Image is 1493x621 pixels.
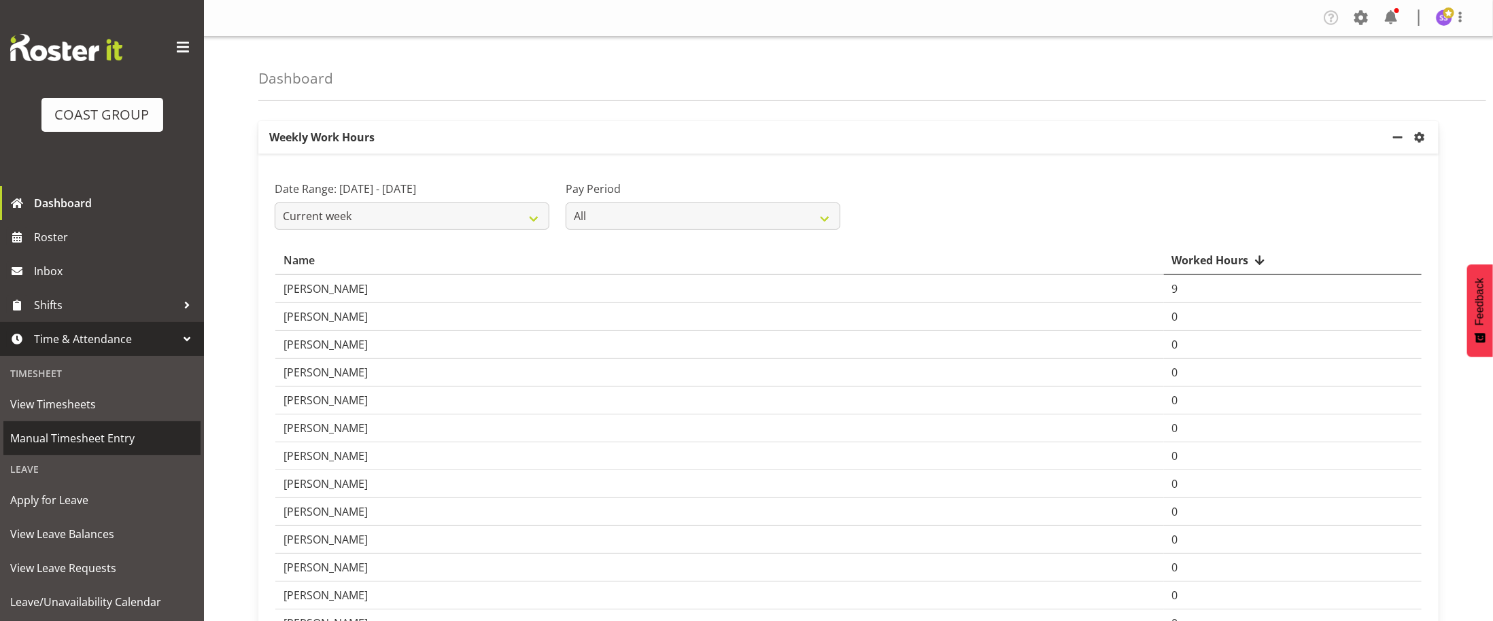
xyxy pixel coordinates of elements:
[1172,309,1178,324] span: 0
[275,414,1164,442] td: [PERSON_NAME]
[1172,448,1178,463] span: 0
[1172,560,1178,575] span: 0
[275,359,1164,387] td: [PERSON_NAME]
[1436,10,1452,26] img: sebastian-simmonds1137.jpg
[1172,393,1178,408] span: 0
[1411,129,1433,145] a: settings
[258,121,1390,154] p: Weekly Work Hours
[284,252,315,268] span: Name
[55,105,150,125] div: COAST GROUP
[566,181,840,197] label: Pay Period
[10,558,194,578] span: View Leave Requests
[1474,278,1486,325] span: Feedback
[275,554,1164,582] td: [PERSON_NAME]
[10,524,194,544] span: View Leave Balances
[3,455,201,483] div: Leave
[275,582,1164,609] td: [PERSON_NAME]
[1172,588,1178,603] span: 0
[1172,532,1178,547] span: 0
[34,227,197,247] span: Roster
[275,470,1164,498] td: [PERSON_NAME]
[10,34,122,61] img: Rosterit website logo
[3,359,201,387] div: Timesheet
[1172,421,1178,436] span: 0
[1172,252,1249,268] span: Worked Hours
[3,517,201,551] a: View Leave Balances
[1172,365,1178,380] span: 0
[3,483,201,517] a: Apply for Leave
[3,421,201,455] a: Manual Timesheet Entry
[34,193,197,213] span: Dashboard
[1172,281,1178,296] span: 9
[3,585,201,619] a: Leave/Unavailability Calendar
[3,387,201,421] a: View Timesheets
[275,442,1164,470] td: [PERSON_NAME]
[275,303,1164,331] td: [PERSON_NAME]
[10,490,194,510] span: Apply for Leave
[1390,121,1411,154] a: minimize
[1172,476,1178,491] span: 0
[275,331,1164,359] td: [PERSON_NAME]
[10,592,194,612] span: Leave/Unavailability Calendar
[258,71,333,86] h4: Dashboard
[275,181,549,197] label: Date Range: [DATE] - [DATE]
[1172,337,1178,352] span: 0
[34,261,197,281] span: Inbox
[34,329,177,349] span: Time & Attendance
[1467,264,1493,357] button: Feedback - Show survey
[275,275,1164,303] td: [PERSON_NAME]
[3,551,201,585] a: View Leave Requests
[10,394,194,414] span: View Timesheets
[275,526,1164,554] td: [PERSON_NAME]
[10,428,194,448] span: Manual Timesheet Entry
[275,498,1164,526] td: [PERSON_NAME]
[34,295,177,315] span: Shifts
[275,387,1164,414] td: [PERSON_NAME]
[1172,504,1178,519] span: 0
